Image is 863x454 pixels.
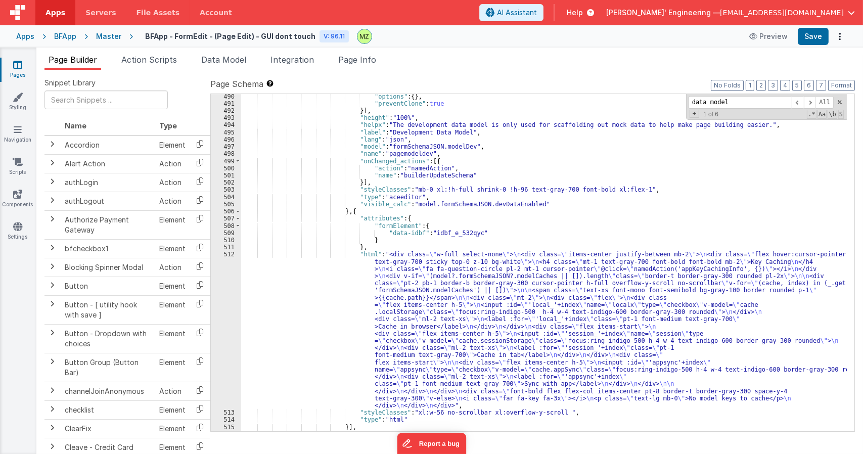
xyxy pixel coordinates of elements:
button: No Folds [711,80,744,91]
div: Master [96,31,121,41]
img: 095be3719ea6209dc2162ba73c069c80 [357,29,372,43]
td: Element [155,324,190,353]
td: Action [155,154,190,173]
td: Element [155,353,190,382]
button: 3 [768,80,778,91]
td: ClearFix [61,419,155,438]
span: Search In Selection [838,110,844,119]
div: 506 [211,208,241,215]
div: 490 [211,93,241,100]
button: Format [828,80,855,91]
div: 514 [211,416,241,423]
span: Data Model [201,55,246,65]
span: [EMAIL_ADDRESS][DOMAIN_NAME] [720,8,844,18]
td: Element [155,135,190,155]
td: authLogout [61,192,155,210]
div: BFApp [54,31,76,41]
div: 508 [211,222,241,230]
div: 493 [211,114,241,121]
td: Element [155,277,190,295]
button: 4 [780,80,790,91]
span: 1 of 6 [699,111,722,118]
input: Search Snippets ... [44,90,168,109]
button: Options [833,29,847,43]
td: Blocking Spinner Modal [61,258,155,277]
span: Page Builder [49,55,97,65]
td: Accordion [61,135,155,155]
button: Save [798,28,829,45]
div: 492 [211,107,241,114]
div: 498 [211,150,241,157]
span: AI Assistant [497,8,537,18]
span: RegExp Search [807,110,816,119]
td: Element [155,210,190,239]
div: 516 [211,431,241,438]
span: Servers [85,8,116,18]
div: 505 [211,201,241,208]
td: Authorize Payment Gateway [61,210,155,239]
button: 5 [792,80,802,91]
div: 507 [211,215,241,222]
input: Search for [689,96,792,109]
td: Action [155,382,190,400]
span: Action Scripts [121,55,177,65]
td: Element [155,239,190,258]
button: [PERSON_NAME]' Engineering — [EMAIL_ADDRESS][DOMAIN_NAME] [606,8,855,18]
div: Apps [16,31,34,41]
div: 496 [211,136,241,143]
td: checklist [61,400,155,419]
button: 2 [756,80,766,91]
span: Alt-Enter [815,96,834,109]
div: 512 [211,251,241,409]
span: Whole Word Search [828,110,837,119]
span: Help [567,8,583,18]
div: 500 [211,165,241,172]
td: bfcheckbox1 [61,239,155,258]
td: Alert Action [61,154,155,173]
td: Button Group (Button Bar) [61,353,155,382]
span: Type [159,121,177,130]
button: 1 [746,80,754,91]
button: Preview [743,28,794,44]
div: 510 [211,237,241,244]
div: 494 [211,121,241,128]
td: Button - Dropdown with choices [61,324,155,353]
h4: BFApp - FormEdit - (Page Edit) - GUI dont touch [145,32,315,40]
td: Button - [ utility hook with save ] [61,295,155,324]
div: 502 [211,179,241,186]
td: Button [61,277,155,295]
button: 7 [816,80,826,91]
button: 6 [804,80,814,91]
td: Element [155,295,190,324]
span: Page Info [338,55,376,65]
div: 511 [211,244,241,251]
td: channelJoinAnonymous [61,382,155,400]
td: authLogin [61,173,155,192]
span: Apps [46,8,65,18]
span: CaseSensitive Search [817,110,827,119]
div: 515 [211,424,241,431]
span: Snippet Library [44,78,96,88]
td: Element [155,400,190,419]
div: 504 [211,194,241,201]
div: 497 [211,143,241,150]
td: Action [155,173,190,192]
span: Name [65,121,86,130]
span: Integration [270,55,314,65]
span: Page Schema [210,78,263,90]
span: File Assets [137,8,180,18]
div: 503 [211,186,241,193]
span: Toggel Replace mode [690,110,699,118]
div: V: 96.11 [320,30,349,42]
button: AI Assistant [479,4,543,21]
div: 509 [211,230,241,237]
div: 501 [211,172,241,179]
iframe: Marker.io feedback button [397,433,466,454]
div: 499 [211,158,241,165]
div: 491 [211,100,241,107]
td: Action [155,192,190,210]
td: Element [155,419,190,438]
td: Action [155,258,190,277]
div: 495 [211,129,241,136]
span: [PERSON_NAME]' Engineering — [606,8,720,18]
